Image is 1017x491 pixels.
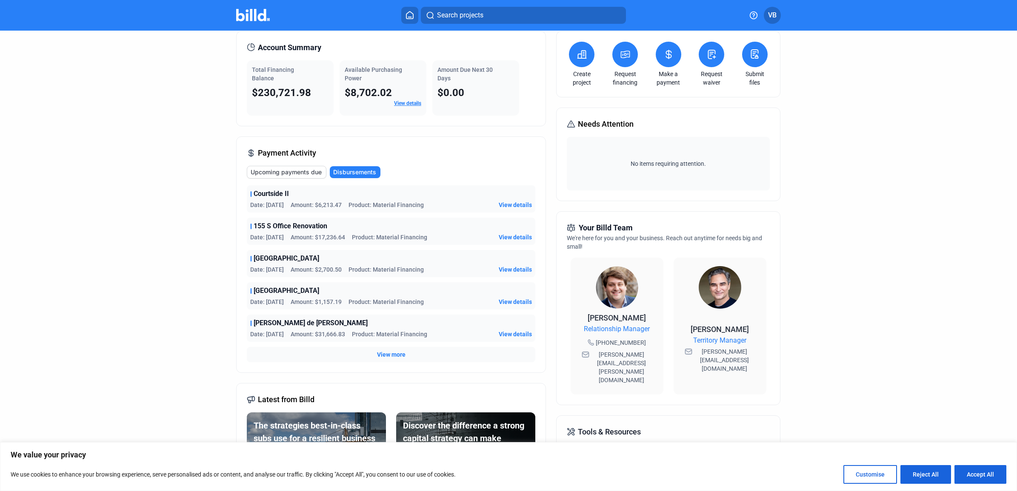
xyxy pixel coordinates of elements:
[579,222,633,234] span: Your Billd Team
[499,265,532,274] button: View details
[437,66,493,82] span: Amount Due Next 30 Days
[591,350,652,384] span: [PERSON_NAME][EMAIL_ADDRESS][PERSON_NAME][DOMAIN_NAME]
[291,298,342,306] span: Amount: $1,157.19
[567,70,597,87] a: Create project
[254,253,319,264] span: [GEOGRAPHIC_DATA]
[352,330,427,338] span: Product: Material Financing
[345,66,402,82] span: Available Purchasing Power
[252,66,294,82] span: Total Financing Balance
[250,298,284,306] span: Date: [DATE]
[768,10,777,20] span: VB
[843,465,897,484] button: Customise
[900,465,951,484] button: Reject All
[954,465,1006,484] button: Accept All
[250,233,284,241] span: Date: [DATE]
[567,235,762,250] span: We're here for you and your business. Reach out anytime for needs big and small!
[250,265,284,274] span: Date: [DATE]
[258,42,321,54] span: Account Summary
[254,419,379,445] div: The strategies best-in-class subs use for a resilient business
[588,313,646,322] span: [PERSON_NAME]
[254,221,327,231] span: 155 S Office Renovation
[691,325,749,334] span: [PERSON_NAME]
[236,9,270,21] img: Billd Company Logo
[250,330,284,338] span: Date: [DATE]
[584,324,650,334] span: Relationship Manager
[345,87,392,99] span: $8,702.02
[654,70,683,87] a: Make a payment
[333,168,376,176] span: Disbursements
[11,469,456,480] p: We use cookies to enhance your browsing experience, serve personalised ads or content, and analys...
[254,286,319,296] span: [GEOGRAPHIC_DATA]
[349,265,424,274] span: Product: Material Financing
[258,147,316,159] span: Payment Activity
[764,7,781,24] button: VB
[377,350,406,359] button: View more
[740,70,770,87] a: Submit files
[251,168,322,176] span: Upcoming payments due
[610,70,640,87] a: Request financing
[499,233,532,241] button: View details
[421,7,626,24] button: Search projects
[437,87,464,99] span: $0.00
[578,118,634,130] span: Needs Attention
[596,266,638,309] img: Relationship Manager
[694,347,755,373] span: [PERSON_NAME][EMAIL_ADDRESS][DOMAIN_NAME]
[403,419,528,445] div: Discover the difference a strong capital strategy can make
[349,201,424,209] span: Product: Material Financing
[349,298,424,306] span: Product: Material Financing
[250,201,284,209] span: Date: [DATE]
[499,201,532,209] button: View details
[596,338,646,347] span: [PHONE_NUMBER]
[394,100,421,106] a: View details
[291,265,342,274] span: Amount: $2,700.50
[437,10,483,20] span: Search projects
[499,298,532,306] button: View details
[330,166,380,178] button: Disbursements
[247,166,326,179] button: Upcoming payments due
[254,189,289,199] span: Courtside II
[252,87,311,99] span: $230,721.98
[291,330,345,338] span: Amount: $31,666.83
[254,318,368,328] span: [PERSON_NAME] de [PERSON_NAME]
[291,201,342,209] span: Amount: $6,213.47
[699,266,741,309] img: Territory Manager
[499,330,532,338] button: View details
[352,233,427,241] span: Product: Material Financing
[697,70,726,87] a: Request waiver
[693,335,746,346] span: Territory Manager
[570,159,766,168] span: No items requiring attention.
[11,450,1006,460] p: We value your privacy
[291,233,345,241] span: Amount: $17,236.64
[578,426,641,438] span: Tools & Resources
[258,394,314,406] span: Latest from Billd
